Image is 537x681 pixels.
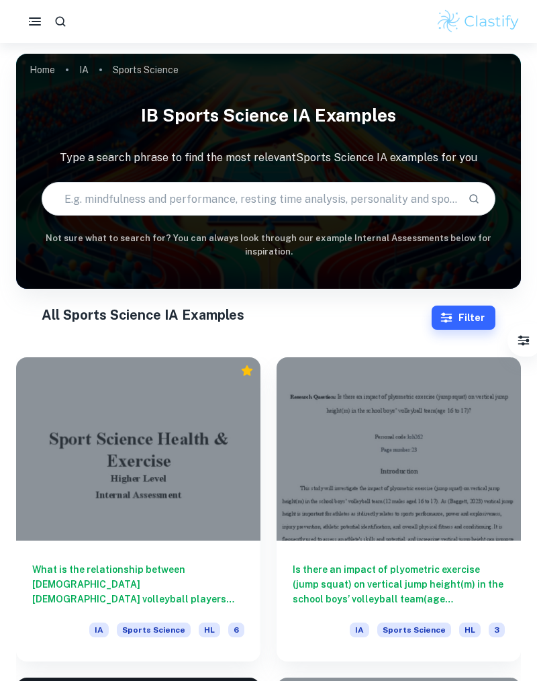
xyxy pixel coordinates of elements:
[89,623,109,637] span: IA
[459,623,481,637] span: HL
[117,623,191,637] span: Sports Science
[462,187,485,210] button: Search
[79,60,89,79] a: IA
[199,623,220,637] span: HL
[42,305,432,325] h1: All Sports Science IA Examples
[377,623,451,637] span: Sports Science
[350,623,369,637] span: IA
[436,8,521,35] img: Clastify logo
[293,562,505,606] h6: Is there an impact of plyometric exercise (jump squat) on vertical jump height(m) in the school b...
[16,357,260,662] a: What is the relationship between [DEMOGRAPHIC_DATA] [DEMOGRAPHIC_DATA] volleyball players lower-b...
[32,562,244,606] h6: What is the relationship between [DEMOGRAPHIC_DATA] [DEMOGRAPHIC_DATA] volleyball players lower-b...
[113,62,179,77] p: Sports Science
[240,364,254,377] div: Premium
[16,232,521,259] h6: Not sure what to search for? You can always look through our example Internal Assessments below f...
[489,623,505,637] span: 3
[30,60,55,79] a: Home
[432,306,495,330] button: Filter
[510,327,537,354] button: Filter
[16,150,521,166] p: Type a search phrase to find the most relevant Sports Science IA examples for you
[42,180,458,218] input: E.g. mindfulness and performance, resting time analysis, personality and sport...
[16,97,521,134] h1: IB Sports Science IA examples
[228,623,244,637] span: 6
[277,357,521,662] a: Is there an impact of plyometric exercise (jump squat) on vertical jump height(m) in the school b...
